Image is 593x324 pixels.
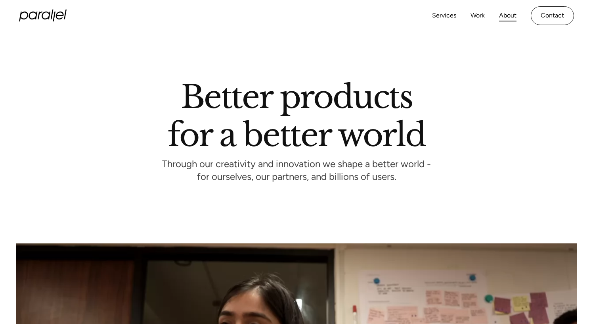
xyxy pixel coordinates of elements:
[471,10,485,21] a: Work
[432,10,456,21] a: Services
[162,160,431,182] p: Through our creativity and innovation we shape a better world - for ourselves, our partners, and ...
[499,10,516,21] a: About
[531,6,574,25] a: Contact
[19,10,67,21] a: home
[168,85,425,147] h1: Better products for a better world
